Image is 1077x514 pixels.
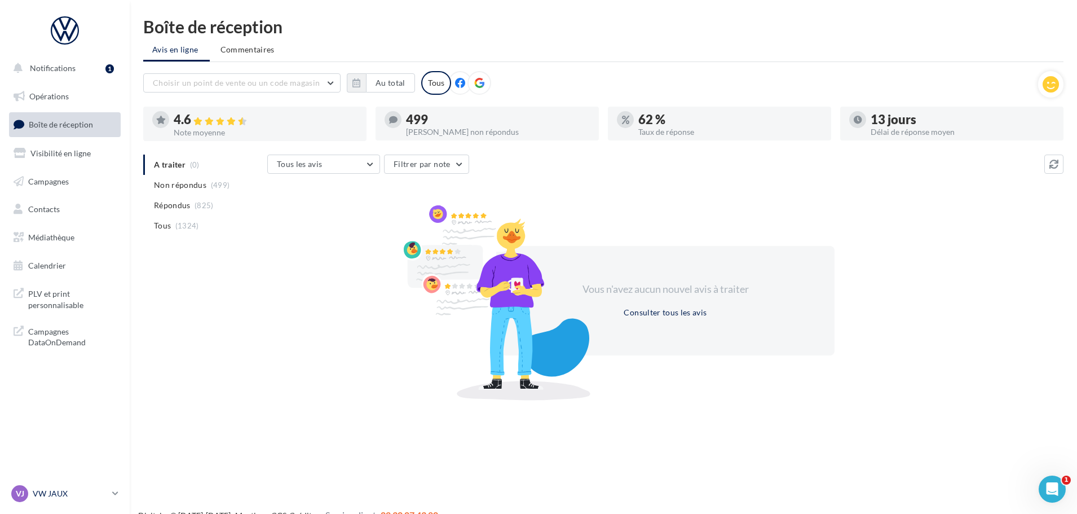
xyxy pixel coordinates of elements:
span: (825) [195,201,214,210]
button: Choisir un point de vente ou un code magasin [143,73,341,93]
a: VJ VW JAUX [9,483,121,504]
a: Boîte de réception [7,112,123,137]
span: Campagnes DataOnDemand [28,324,116,348]
a: Médiathèque [7,226,123,249]
div: 62 % [638,113,822,126]
span: Calendrier [28,261,66,270]
span: (1324) [175,221,199,230]
span: 1 [1062,476,1071,485]
span: Médiathèque [28,232,74,242]
button: Filtrer par note [384,155,469,174]
div: Délai de réponse moyen [871,128,1054,136]
span: Opérations [29,91,69,101]
a: Campagnes [7,170,123,194]
button: Au total [347,73,415,93]
span: Boîte de réception [29,120,93,129]
button: Consulter tous les avis [619,306,711,319]
div: [PERSON_NAME] non répondus [406,128,590,136]
div: Note moyenne [174,129,357,137]
span: Choisir un point de vente ou un code magasin [153,78,320,87]
span: Campagnes [28,176,69,186]
div: 13 jours [871,113,1054,126]
a: Visibilité en ligne [7,142,123,165]
a: Contacts [7,197,123,221]
button: Notifications 1 [7,56,118,80]
button: Tous les avis [267,155,380,174]
span: Non répondus [154,179,206,191]
div: Tous [421,71,451,95]
span: Visibilité en ligne [30,148,91,158]
span: Commentaires [220,45,275,54]
div: Taux de réponse [638,128,822,136]
a: Opérations [7,85,123,108]
a: PLV et print personnalisable [7,282,123,315]
a: Campagnes DataOnDemand [7,319,123,353]
iframe: Intercom live chat [1039,476,1066,503]
span: (499) [211,181,230,190]
div: 499 [406,113,590,126]
span: Notifications [30,63,76,73]
span: Tous les avis [277,159,323,169]
div: 1 [105,64,114,73]
p: VW JAUX [33,488,108,499]
div: Vous n'avez aucun nouvel avis à traiter [568,282,762,297]
div: 4.6 [174,113,357,126]
div: Boîte de réception [143,18,1063,35]
span: VJ [16,488,24,499]
a: Calendrier [7,254,123,278]
span: Répondus [154,200,191,211]
span: Tous [154,220,171,231]
button: Au total [366,73,415,93]
span: PLV et print personnalisable [28,286,116,310]
span: Contacts [28,204,60,214]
